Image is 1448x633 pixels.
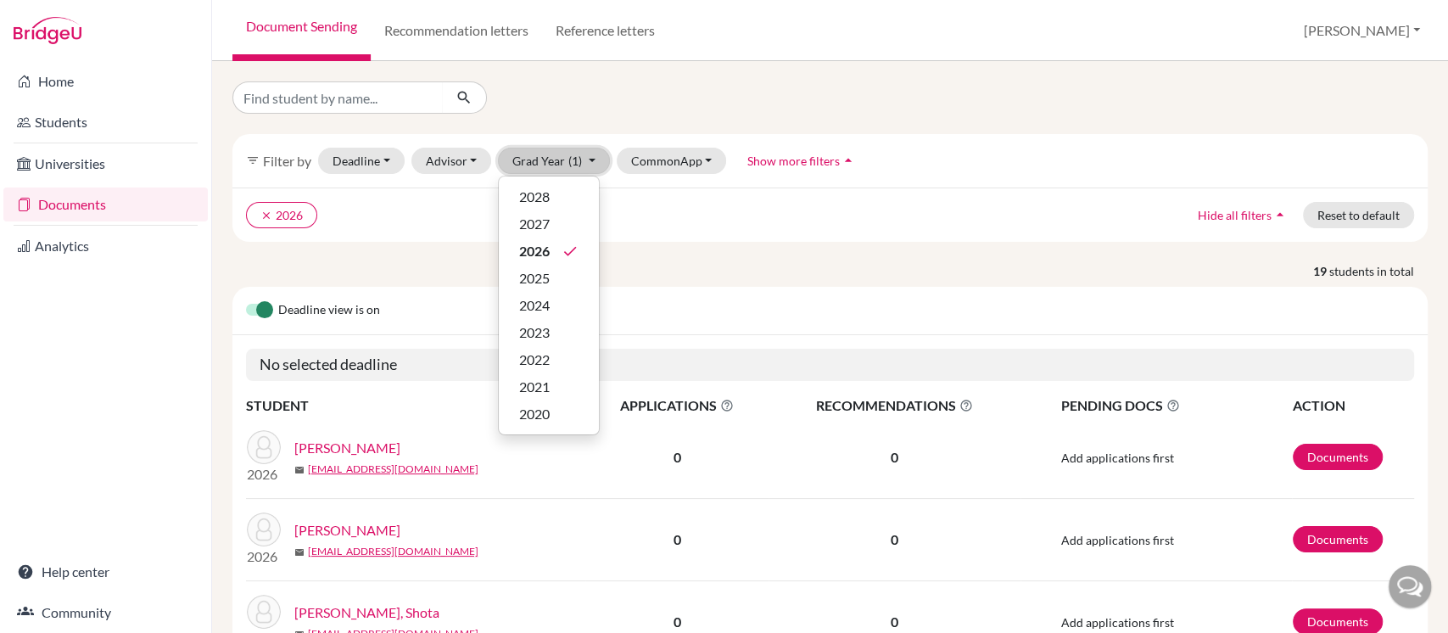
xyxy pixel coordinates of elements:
[519,350,550,370] span: 2022
[232,81,443,114] input: Find student by name...
[246,202,317,228] button: clear2026
[3,229,208,263] a: Analytics
[3,188,208,221] a: Documents
[519,404,550,424] span: 2020
[411,148,492,174] button: Advisor
[499,373,599,401] button: 2021
[247,513,281,546] img: Chen, Zack
[294,602,439,623] a: [PERSON_NAME], Shota
[247,546,281,567] p: 2026
[308,462,478,477] a: [EMAIL_ADDRESS][DOMAIN_NAME]
[499,238,599,265] button: 2026done
[294,438,400,458] a: [PERSON_NAME]
[1293,526,1383,552] a: Documents
[3,596,208,630] a: Community
[3,64,208,98] a: Home
[246,349,1414,381] h5: No selected deadline
[246,154,260,167] i: filter_list
[308,544,478,559] a: [EMAIL_ADDRESS][DOMAIN_NAME]
[499,292,599,319] button: 2024
[3,147,208,181] a: Universities
[733,148,871,174] button: Show more filtersarrow_drop_up
[38,12,73,27] span: Help
[586,395,768,416] span: APPLICATIONS
[519,187,550,207] span: 2028
[498,148,610,174] button: Grad Year(1)
[294,465,305,475] span: mail
[519,241,550,261] span: 2026
[1313,262,1329,280] strong: 19
[769,395,1020,416] span: RECOMMENDATIONS
[674,613,681,630] b: 0
[1183,202,1303,228] button: Hide all filtersarrow_drop_up
[14,17,81,44] img: Bridge-U
[1061,395,1291,416] span: PENDING DOCS
[499,183,599,210] button: 2028
[318,148,405,174] button: Deadline
[260,210,272,221] i: clear
[247,430,281,464] img: Aoyama, Liz
[263,153,311,169] span: Filter by
[1272,206,1289,223] i: arrow_drop_up
[498,176,600,435] div: Grad Year(1)
[519,322,550,343] span: 2023
[1296,14,1428,47] button: [PERSON_NAME]
[519,295,550,316] span: 2024
[499,210,599,238] button: 2027
[3,105,208,139] a: Students
[674,449,681,465] b: 0
[568,154,582,168] span: (1)
[499,319,599,346] button: 2023
[769,612,1020,632] p: 0
[769,529,1020,550] p: 0
[1303,202,1414,228] button: Reset to default
[1293,444,1383,470] a: Documents
[1329,262,1428,280] span: students in total
[674,531,681,547] b: 0
[769,447,1020,468] p: 0
[1061,533,1174,547] span: Add applications first
[3,555,208,589] a: Help center
[247,595,281,629] img: Fukumoto, Shota
[499,346,599,373] button: 2022
[519,377,550,397] span: 2021
[1198,208,1272,222] span: Hide all filters
[499,265,599,292] button: 2025
[519,214,550,234] span: 2027
[294,520,400,541] a: [PERSON_NAME]
[278,300,380,321] span: Deadline view is on
[840,152,857,169] i: arrow_drop_up
[246,395,585,417] th: STUDENT
[617,148,727,174] button: CommonApp
[294,547,305,557] span: mail
[1061,451,1174,465] span: Add applications first
[1061,615,1174,630] span: Add applications first
[499,401,599,428] button: 2020
[247,464,281,485] p: 2026
[1292,395,1414,417] th: ACTION
[519,268,550,288] span: 2025
[562,243,579,260] i: done
[747,154,840,168] span: Show more filters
